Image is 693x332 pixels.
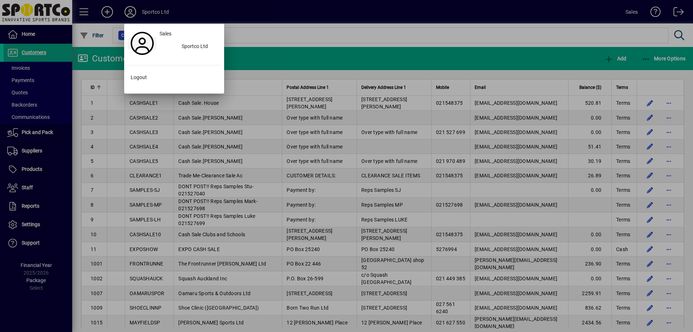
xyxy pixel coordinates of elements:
button: Sportco Ltd [157,40,221,53]
a: Profile [128,37,157,50]
span: Sales [160,30,171,38]
a: Sales [157,27,221,40]
button: Logout [128,71,221,84]
div: Sportco Ltd [176,40,221,53]
span: Logout [131,74,147,81]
